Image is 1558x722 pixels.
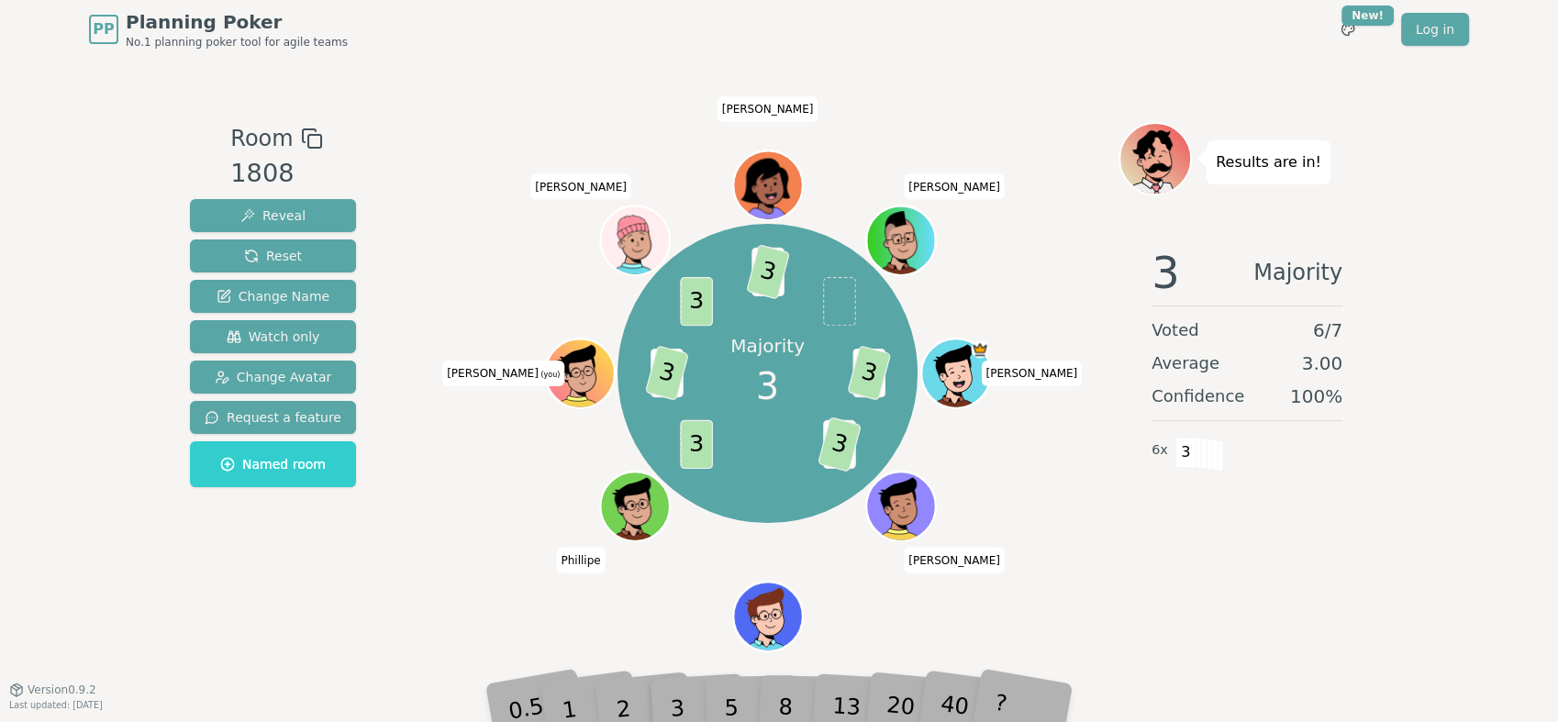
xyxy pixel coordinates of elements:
p: Majority [730,333,805,359]
button: Watch only [190,320,356,353]
button: Named room [190,441,356,487]
span: Named room [220,455,326,473]
span: Click to change your name [904,173,1005,199]
button: Change Avatar [190,361,356,394]
span: Click to change your name [442,361,564,386]
a: Log in [1401,13,1469,46]
span: PP [93,18,114,40]
span: Version 0.9.2 [28,683,96,697]
p: Results are in! [1216,150,1321,175]
div: New! [1341,6,1394,26]
span: 3 [644,346,688,402]
button: Click to change your avatar [547,340,612,405]
span: 3.00 [1301,350,1342,376]
span: 3 [680,420,713,469]
span: 3 [847,346,891,402]
a: PPPlanning PokerNo.1 planning poker tool for agile teams [89,9,348,50]
span: (you) [539,371,561,379]
span: Reset [244,247,302,265]
span: Reveal [240,206,306,225]
span: Average [1152,350,1219,376]
span: Click to change your name [904,547,1005,572]
span: Confidence [1152,383,1244,409]
span: Voted [1152,317,1199,343]
span: Room [230,122,293,155]
span: 6 x [1152,440,1168,461]
span: Derek is the host [971,340,988,358]
span: 3 [745,244,789,300]
span: Planning Poker [126,9,348,35]
button: Request a feature [190,401,356,434]
span: Last updated: [DATE] [9,700,103,710]
span: 3 [817,417,861,472]
button: New! [1331,13,1364,46]
button: Change Name [190,280,356,313]
span: Request a feature [205,408,341,427]
span: 3 [680,277,713,326]
span: Click to change your name [530,173,631,199]
span: 3 [1175,437,1196,468]
span: 100 % [1290,383,1342,409]
span: Click to change your name [718,96,818,122]
span: Click to change your name [981,361,1082,386]
button: Reset [190,239,356,272]
span: Change Name [217,287,329,305]
button: Version0.9.2 [9,683,96,697]
div: 1808 [230,155,322,193]
span: Change Avatar [215,368,332,386]
span: Majority [1253,250,1342,294]
span: 3 [756,359,779,414]
span: 6 / 7 [1313,317,1342,343]
span: Watch only [227,328,320,346]
span: No.1 planning poker tool for agile teams [126,35,348,50]
span: 3 [1152,250,1180,294]
button: Reveal [190,199,356,232]
span: Click to change your name [556,547,605,572]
